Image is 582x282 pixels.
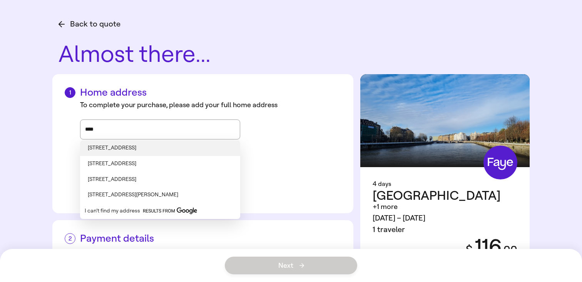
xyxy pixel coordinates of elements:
div: 1 traveler [373,224,517,236]
li: [STREET_ADDRESS] [80,156,240,172]
div: [DATE] – [DATE] [373,212,517,224]
h1: Almost there... [59,42,530,66]
li: [STREET_ADDRESS][PERSON_NAME] [80,187,240,203]
h2: Home address [65,86,341,98]
span: $ [466,243,473,257]
span: [GEOGRAPHIC_DATA] [373,188,501,203]
li: [STREET_ADDRESS] [80,172,240,187]
span: . 00 [502,244,517,256]
span: Next [278,262,304,269]
span: +1 more [373,202,398,211]
h2: Payment details [65,232,341,244]
div: 4 days [373,179,517,189]
button: Back to quote [59,18,120,30]
button: Next [225,257,357,274]
input: Street address, city, state [85,124,235,135]
button: I can’t find my address [85,208,140,214]
li: [STREET_ADDRESS] [80,140,240,156]
div: 116 [457,236,517,258]
div: To complete your purchase, please add your full home address [80,100,341,110]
